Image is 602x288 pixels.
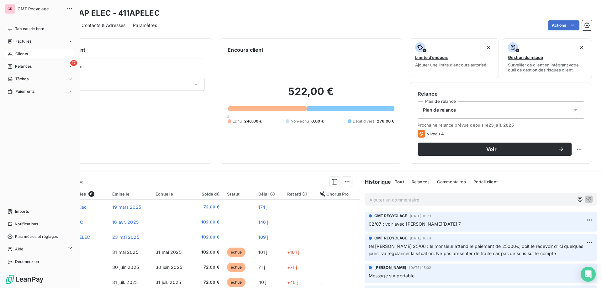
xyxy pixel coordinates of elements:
span: Tout [395,179,404,184]
span: 72,00 € [196,264,219,270]
span: 23 juil. 2025 [488,123,514,128]
span: Gestion du risque [508,55,543,60]
span: échue [227,248,246,257]
span: 31 juil. 2025 [156,280,181,285]
span: 102,00 € [196,219,219,225]
span: 102,00 € [196,249,219,255]
span: 246,00 € [244,118,262,124]
span: Paiements [15,89,34,94]
span: 30 juin 2025 [156,264,182,270]
a: Aide [5,244,75,254]
span: 16 avr. 2025 [112,219,139,225]
span: _ [320,204,322,210]
span: Niveau 4 [426,131,444,136]
div: Statut [227,191,251,196]
span: 23 mai 2025 [112,234,139,240]
span: Limite d’encours [415,55,448,60]
span: Voir [425,147,558,152]
span: Non-échu [291,118,309,124]
h3: SASU AP ELEC - 411APELEC [55,8,160,19]
span: 174 j [258,204,268,210]
span: Contacts & Adresses [82,22,125,29]
span: 02/07 : voir avec [PERSON_NAME][DATE] 7 [369,221,461,227]
span: +40 j [287,280,298,285]
span: échue [227,263,246,272]
div: CR [5,4,15,14]
span: _ [320,249,322,255]
span: 40 j [258,280,267,285]
h2: 522,00 € [228,85,394,104]
span: Factures [15,39,31,44]
img: Logo LeanPay [5,274,44,284]
span: 102,00 € [196,234,219,240]
span: Clients [15,51,28,57]
span: 72,00 € [196,204,219,210]
span: +101 j [287,249,299,255]
div: Chorus Pro [320,191,356,196]
span: Aide [15,246,24,252]
h6: Encours client [228,46,263,54]
span: Commentaires [437,179,466,184]
span: 146 j [258,219,268,225]
span: Échu [233,118,242,124]
button: Actions [548,20,579,30]
span: Portail client [473,179,498,184]
span: Plan de relance [423,107,456,113]
span: Déconnexion [15,259,39,264]
button: Limite d’encoursAjouter une limite d’encours autorisé [410,38,499,78]
span: Débit divers [353,118,375,124]
span: tél [PERSON_NAME] 25/06 : le monsieur attend le paiement de 25000€, doit le recevoir d'ici quelqu... [369,243,585,256]
span: _ [320,280,322,285]
h6: Relance [418,90,584,97]
span: [PERSON_NAME] [374,265,407,270]
span: Relances [15,64,32,69]
span: Imports [15,209,29,214]
span: +71 j [287,264,297,270]
span: Prochaine relance prévue depuis le [418,123,584,128]
span: Relances [412,179,430,184]
div: Émise le [112,191,148,196]
span: Paramètres [133,22,157,29]
span: CMT RECYCLAGE [374,235,407,241]
span: [DATE] 15:02 [409,266,431,270]
div: Open Intercom Messenger [581,267,596,282]
button: Voir [418,143,572,156]
span: Propriétés Client [50,64,204,73]
span: échue [227,278,246,287]
span: 71 j [258,264,265,270]
div: Délai [258,191,280,196]
span: Message sur portable [369,273,415,278]
span: _ [320,234,322,240]
span: _ [320,219,322,225]
h6: Historique [360,178,391,186]
span: CMT Recyclage [18,6,63,11]
span: Surveiller ce client en intégrant votre outil de gestion des risques client. [508,62,587,72]
span: 30 juin 2025 [112,264,139,270]
div: Retard [287,191,313,196]
span: Notifications [15,221,38,227]
span: 31 mai 2025 [156,249,182,255]
span: 17 [70,60,77,66]
button: Gestion du risqueSurveiller ce client en intégrant votre outil de gestion des risques client. [503,38,592,78]
span: [DATE] 16:01 [410,236,431,240]
div: Solde dû [196,191,219,196]
span: 276,00 € [377,118,394,124]
span: Paramètres et réglages [15,234,58,239]
span: 109 j [258,234,268,240]
span: 19 mars 2025 [112,204,141,210]
span: Tableau de bord [15,26,44,32]
span: 72,00 € [196,279,219,285]
span: Tâches [15,76,29,82]
span: 0,00 € [311,118,324,124]
span: 31 mai 2025 [112,249,138,255]
span: 6 [88,191,94,197]
span: CMT RECYCLAGE [374,213,407,219]
span: [DATE] 16:51 [410,214,431,218]
span: _ [320,264,322,270]
span: Ajouter une limite d’encours autorisé [415,62,486,67]
span: 0 [227,113,229,118]
h6: Informations client [38,46,204,54]
div: Échue le [156,191,189,196]
span: 31 juil. 2025 [112,280,138,285]
span: 101 j [258,249,267,255]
